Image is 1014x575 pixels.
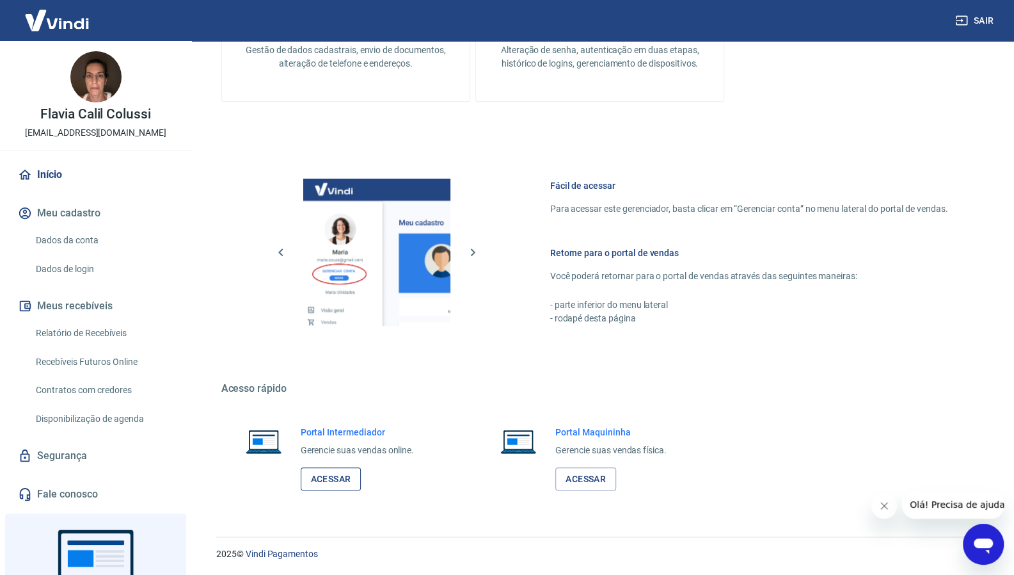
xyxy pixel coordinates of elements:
h6: Portal Maquininha [555,426,667,439]
a: Contratos com credores [31,377,176,403]
button: Sair [953,9,999,33]
a: Segurança [15,442,176,470]
a: Acessar [555,467,616,491]
p: [EMAIL_ADDRESS][DOMAIN_NAME] [25,126,166,140]
img: Imagem de um notebook aberto [491,426,545,457]
iframe: Botão para abrir a janela de mensagens [963,524,1004,565]
h6: Retorne para o portal de vendas [550,247,948,259]
p: Para acessar este gerenciador, basta clicar em “Gerenciar conta” no menu lateral do portal de ven... [550,202,948,216]
a: Vindi Pagamentos [246,549,318,559]
iframe: Mensagem da empresa [902,490,1004,519]
a: Dados da conta [31,227,176,254]
a: Recebíveis Futuros Online [31,349,176,375]
a: Disponibilização de agenda [31,406,176,432]
img: Imagem da dashboard mostrando o botão de gerenciar conta na sidebar no lado esquerdo [303,179,450,326]
img: Imagem de um notebook aberto [237,426,290,457]
a: Fale conosco [15,480,176,508]
span: Olá! Precisa de ajuda? [8,9,107,19]
p: Você poderá retornar para o portal de vendas através das seguintes maneiras: [550,270,948,283]
button: Meus recebíveis [15,292,176,320]
p: - rodapé desta página [550,312,948,325]
p: 2025 © [216,547,983,561]
p: Gerencie suas vendas online. [301,444,415,457]
iframe: Fechar mensagem [871,493,897,519]
h5: Acesso rápido [221,382,979,395]
p: Alteração de senha, autenticação em duas etapas, histórico de logins, gerenciamento de dispositivos. [496,44,703,70]
a: Início [15,161,176,189]
a: Dados de login [31,256,176,282]
p: Gerencie suas vendas física. [555,444,667,457]
a: Acessar [301,467,361,491]
button: Meu cadastro [15,199,176,227]
p: Gestão de dados cadastrais, envio de documentos, alteração de telefone e endereços. [242,44,449,70]
a: Relatório de Recebíveis [31,320,176,346]
h6: Fácil de acessar [550,179,948,192]
h6: Portal Intermediador [301,426,415,439]
p: - parte inferior do menu lateral [550,298,948,312]
img: 9d979267-668d-4d0e-9997-2a496cf1e70a.jpeg [70,51,122,102]
img: Vindi [15,1,99,40]
p: Flavia Calil Colussi [40,108,151,121]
